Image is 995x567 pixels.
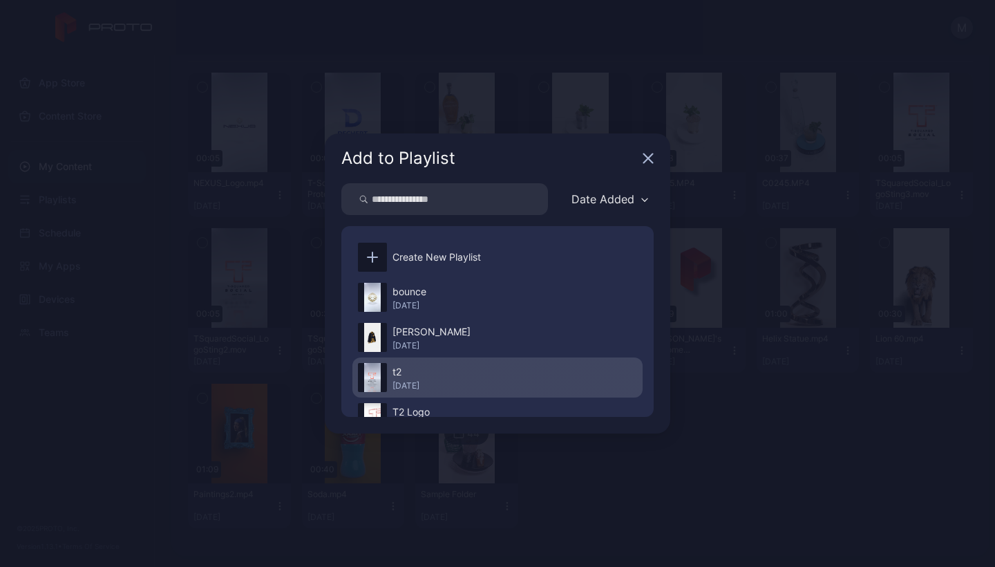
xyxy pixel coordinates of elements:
div: [DATE] [392,340,471,351]
div: T2 Logo [392,404,430,420]
div: Add to Playlist [341,150,637,167]
div: Create New Playlist [392,249,481,266]
div: [DATE] [392,300,426,311]
div: [PERSON_NAME] [392,324,471,340]
div: bounce [392,283,426,300]
div: Date Added [571,192,634,206]
div: t2 [392,364,419,380]
div: [DATE] [392,380,419,391]
button: Date Added [565,183,654,215]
